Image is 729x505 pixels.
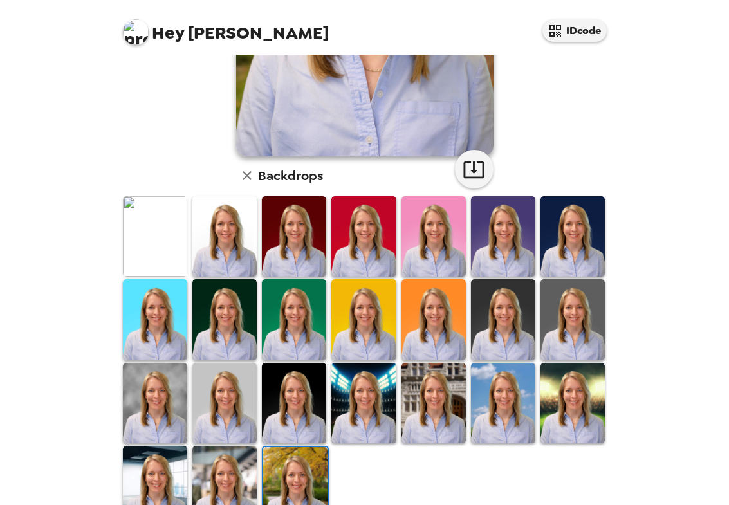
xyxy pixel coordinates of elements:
[123,196,187,277] img: Original
[123,13,329,42] span: [PERSON_NAME]
[152,21,184,44] span: Hey
[258,165,323,186] h6: Backdrops
[542,19,607,42] button: IDcode
[123,19,149,45] img: profile pic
